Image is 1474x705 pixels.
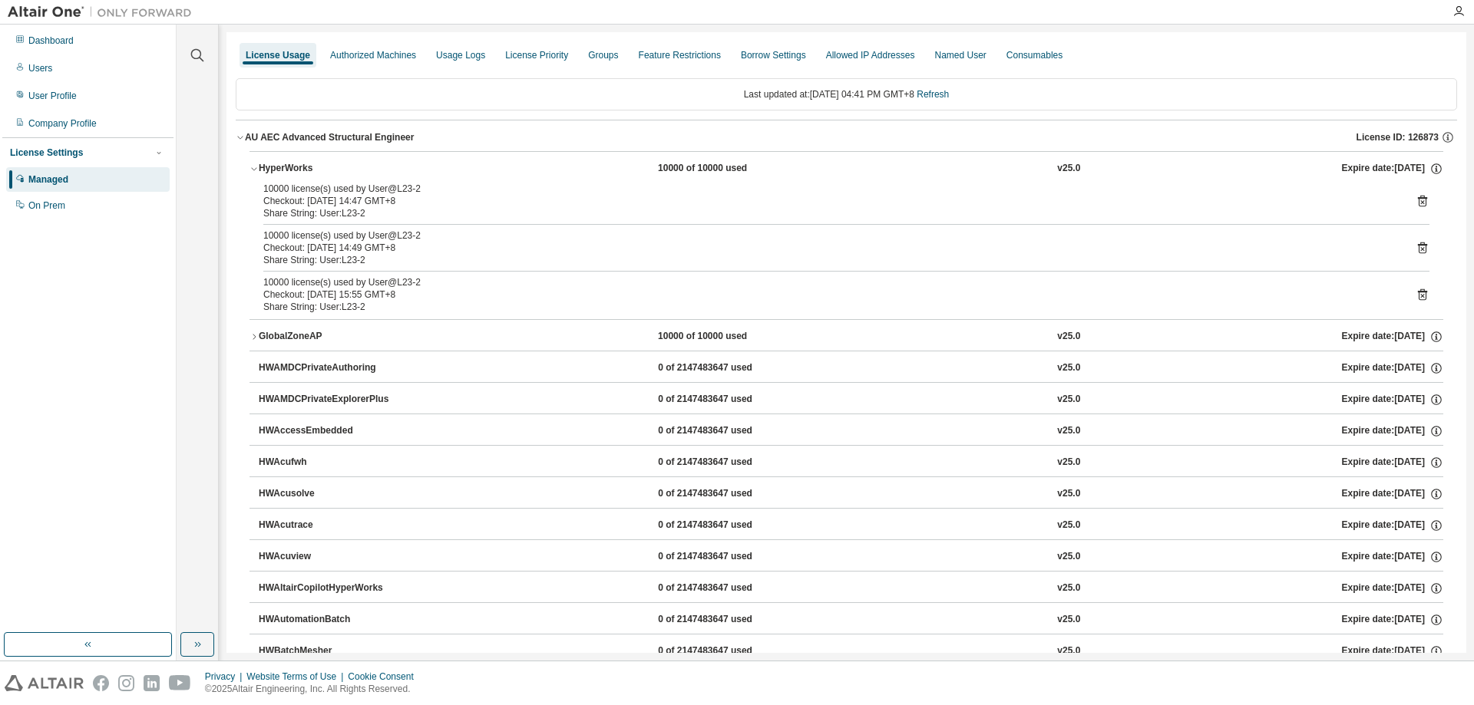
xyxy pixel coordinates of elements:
[658,361,796,375] div: 0 of 2147483647 used
[118,675,134,691] img: instagram.svg
[1057,393,1080,407] div: v25.0
[1342,519,1443,532] div: Expire date: [DATE]
[1342,361,1443,375] div: Expire date: [DATE]
[658,644,796,658] div: 0 of 2147483647 used
[826,49,915,61] div: Allowed IP Addresses
[658,550,796,564] div: 0 of 2147483647 used
[259,162,397,176] div: HyperWorks
[144,675,160,691] img: linkedin.svg
[1057,330,1080,344] div: v25.0
[1342,393,1443,407] div: Expire date: [DATE]
[741,49,806,61] div: Borrow Settings
[1342,424,1443,438] div: Expire date: [DATE]
[348,670,422,683] div: Cookie Consent
[259,603,1443,637] button: HWAutomationBatch0 of 2147483647 usedv25.0Expire date:[DATE]
[259,446,1443,479] button: HWAcufwh0 of 2147483647 usedv25.0Expire date:[DATE]
[246,49,310,61] div: License Usage
[1057,519,1080,532] div: v25.0
[505,49,568,61] div: License Priority
[259,540,1443,574] button: HWAcuview0 of 2147483647 usedv25.0Expire date:[DATE]
[259,351,1443,385] button: HWAMDCPrivateAuthoring0 of 2147483647 usedv25.0Expire date:[DATE]
[1342,644,1443,658] div: Expire date: [DATE]
[8,5,200,20] img: Altair One
[658,162,796,176] div: 10000 of 10000 used
[259,581,397,595] div: HWAltairCopilotHyperWorks
[263,195,1393,207] div: Checkout: [DATE] 14:47 GMT+8
[263,276,1393,288] div: 10000 license(s) used by User@L23-2
[1057,613,1080,627] div: v25.0
[28,35,74,47] div: Dashboard
[28,62,52,74] div: Users
[263,207,1393,219] div: Share String: User:L23-2
[658,581,796,595] div: 0 of 2147483647 used
[250,152,1443,186] button: HyperWorks10000 of 10000 usedv25.0Expire date:[DATE]
[259,477,1443,511] button: HWAcusolve0 of 2147483647 usedv25.0Expire date:[DATE]
[259,487,397,501] div: HWAcusolve
[658,487,796,501] div: 0 of 2147483647 used
[246,670,348,683] div: Website Terms of Use
[1342,550,1443,564] div: Expire date: [DATE]
[436,49,485,61] div: Usage Logs
[259,361,397,375] div: HWAMDCPrivateAuthoring
[5,675,84,691] img: altair_logo.svg
[1342,613,1443,627] div: Expire date: [DATE]
[236,120,1457,154] button: AU AEC Advanced Structural EngineerLicense ID: 126873
[259,393,397,407] div: HWAMDCPrivateExplorerPlus
[236,78,1457,110] div: Last updated at: [DATE] 04:41 PM GMT+8
[263,288,1393,301] div: Checkout: [DATE] 15:55 GMT+8
[259,644,397,658] div: HWBatchMesher
[658,424,796,438] div: 0 of 2147483647 used
[1057,550,1080,564] div: v25.0
[10,147,83,159] div: License Settings
[1057,361,1080,375] div: v25.0
[259,330,397,344] div: GlobalZoneAP
[639,49,721,61] div: Feature Restrictions
[28,90,77,102] div: User Profile
[259,383,1443,417] button: HWAMDCPrivateExplorerPlus0 of 2147483647 usedv25.0Expire date:[DATE]
[1342,330,1443,344] div: Expire date: [DATE]
[245,131,415,143] div: AU AEC Advanced Structural Engineer
[1057,644,1080,658] div: v25.0
[259,634,1443,668] button: HWBatchMesher0 of 2147483647 usedv25.0Expire date:[DATE]
[588,49,618,61] div: Groups
[1342,487,1443,501] div: Expire date: [DATE]
[259,613,397,627] div: HWAutomationBatch
[1357,131,1439,143] span: License ID: 126873
[658,393,796,407] div: 0 of 2147483647 used
[28,199,65,212] div: On Prem
[169,675,191,691] img: youtube.svg
[1057,487,1080,501] div: v25.0
[259,519,397,532] div: HWAcutrace
[658,613,796,627] div: 0 of 2147483647 used
[259,550,397,564] div: HWAcuview
[93,675,109,691] img: facebook.svg
[205,670,246,683] div: Privacy
[263,301,1393,313] div: Share String: User:L23-2
[917,89,949,100] a: Refresh
[1057,162,1080,176] div: v25.0
[259,572,1443,605] button: HWAltairCopilotHyperWorks0 of 2147483647 usedv25.0Expire date:[DATE]
[259,509,1443,542] button: HWAcutrace0 of 2147483647 usedv25.0Expire date:[DATE]
[1057,456,1080,469] div: v25.0
[934,49,986,61] div: Named User
[263,242,1393,254] div: Checkout: [DATE] 14:49 GMT+8
[205,683,423,696] p: © 2025 Altair Engineering, Inc. All Rights Reserved.
[1342,162,1443,176] div: Expire date: [DATE]
[259,414,1443,448] button: HWAccessEmbedded0 of 2147483647 usedv25.0Expire date:[DATE]
[330,49,416,61] div: Authorized Machines
[1057,581,1080,595] div: v25.0
[263,229,1393,242] div: 10000 license(s) used by User@L23-2
[658,519,796,532] div: 0 of 2147483647 used
[259,424,397,438] div: HWAccessEmbedded
[1342,581,1443,595] div: Expire date: [DATE]
[658,456,796,469] div: 0 of 2147483647 used
[28,117,97,130] div: Company Profile
[1057,424,1080,438] div: v25.0
[250,320,1443,354] button: GlobalZoneAP10000 of 10000 usedv25.0Expire date:[DATE]
[28,173,68,186] div: Managed
[658,330,796,344] div: 10000 of 10000 used
[1006,49,1063,61] div: Consumables
[259,456,397,469] div: HWAcufwh
[1342,456,1443,469] div: Expire date: [DATE]
[263,254,1393,266] div: Share String: User:L23-2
